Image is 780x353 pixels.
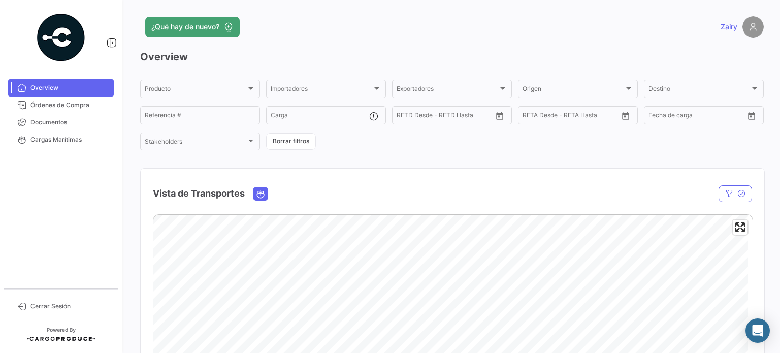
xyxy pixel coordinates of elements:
span: Destino [648,87,750,94]
span: Origen [523,87,624,94]
span: Zairy [721,22,737,32]
h4: Vista de Transportes [153,186,245,201]
button: ¿Qué hay de nuevo? [145,17,240,37]
span: ¿Qué hay de nuevo? [151,22,219,32]
span: Stakeholders [145,140,246,147]
img: placeholder-user.png [742,16,764,38]
input: Hasta [422,113,468,120]
span: Documentos [30,118,110,127]
button: Enter fullscreen [733,220,747,235]
h3: Overview [140,50,764,64]
button: Ocean [253,187,268,200]
input: Hasta [674,113,720,120]
span: Órdenes de Compra [30,101,110,110]
input: Hasta [548,113,594,120]
span: Overview [30,83,110,92]
input: Desde [648,113,667,120]
button: Open calendar [618,108,633,123]
a: Órdenes de Compra [8,97,114,114]
span: Producto [145,87,246,94]
a: Cargas Marítimas [8,131,114,148]
button: Borrar filtros [266,133,316,150]
span: Cerrar Sesión [30,302,110,311]
div: Abrir Intercom Messenger [745,318,770,343]
a: Overview [8,79,114,97]
input: Desde [523,113,541,120]
img: powered-by.png [36,12,86,63]
span: Importadores [271,87,372,94]
button: Open calendar [744,108,759,123]
span: Exportadores [397,87,498,94]
span: Cargas Marítimas [30,135,110,144]
a: Documentos [8,114,114,131]
button: Open calendar [492,108,507,123]
input: Desde [397,113,415,120]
